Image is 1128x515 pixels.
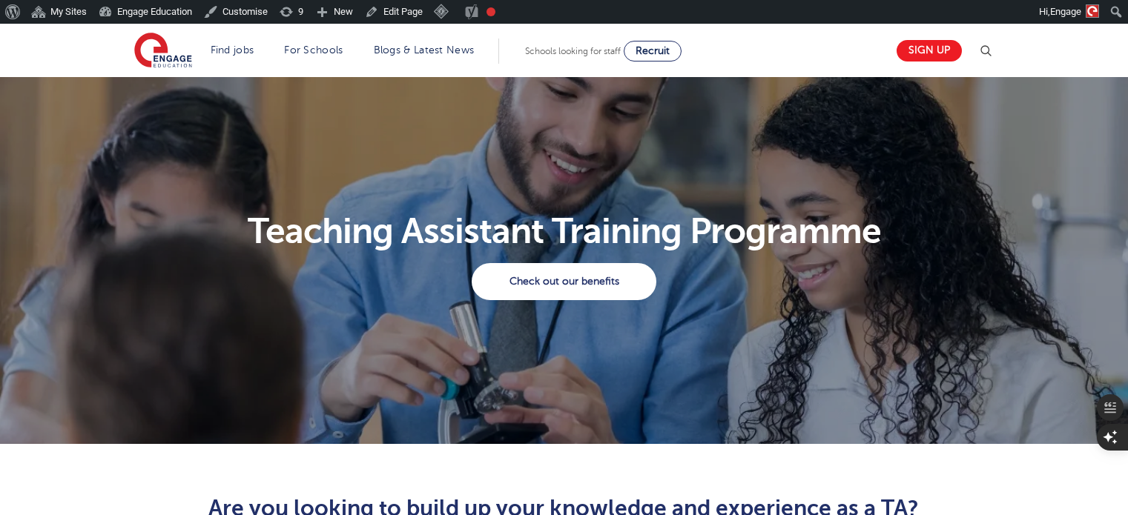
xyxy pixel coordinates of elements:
[897,40,962,62] a: Sign up
[211,44,254,56] a: Find jobs
[284,44,343,56] a: For Schools
[134,33,192,70] img: Engage Education
[125,213,1003,249] h1: Teaching Assistant Training Programme
[472,263,656,300] a: Check out our benefits
[525,46,621,56] span: Schools looking for staff
[1050,6,1081,17] span: Engage
[624,41,682,62] a: Recruit
[374,44,475,56] a: Blogs & Latest News
[636,45,670,56] span: Recruit
[487,7,495,16] div: Focus keyphrase not set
